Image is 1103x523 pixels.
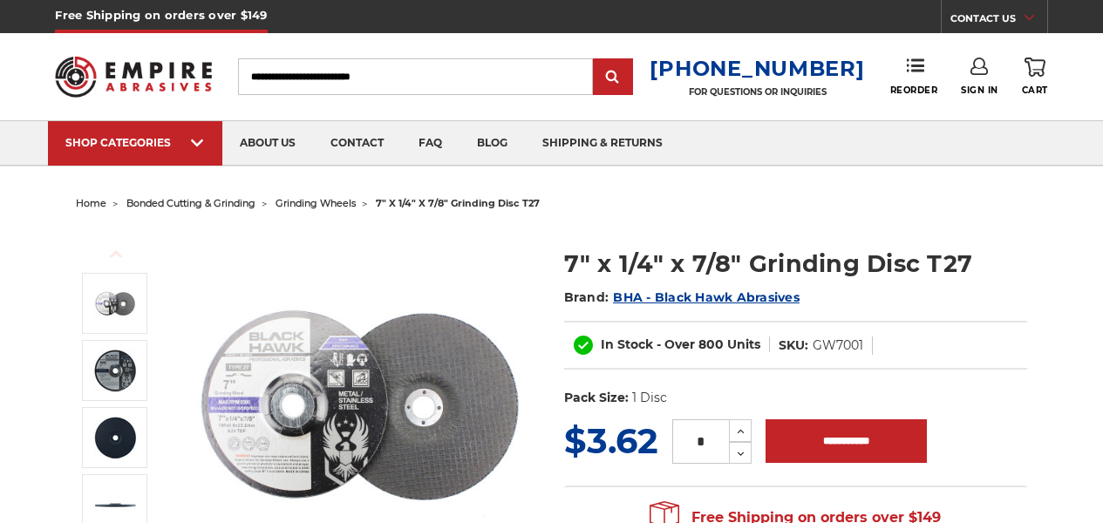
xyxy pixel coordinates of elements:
[564,389,629,407] dt: Pack Size:
[460,121,525,166] a: blog
[1022,58,1048,96] a: Cart
[126,197,255,209] a: bonded cutting & grinding
[727,336,760,352] span: Units
[55,46,211,107] img: Empire Abrasives
[698,336,724,352] span: 800
[890,85,938,96] span: Reorder
[601,336,653,352] span: In Stock
[76,197,106,209] a: home
[890,58,938,95] a: Reorder
[650,56,864,81] a: [PHONE_NUMBER]
[564,289,609,305] span: Brand:
[564,247,1027,281] h1: 7" x 1/4" x 7/8" Grinding Disc T27
[596,60,630,95] input: Submit
[1022,85,1048,96] span: Cart
[93,416,137,459] img: 7" grinding wheel by Black Hawk Abrasives
[276,197,356,209] a: grinding wheels
[93,349,137,392] img: 7" x 1/4" x 7/8" Grinding Wheel
[564,419,658,462] span: $3.62
[95,235,137,273] button: Previous
[525,121,680,166] a: shipping & returns
[657,336,695,352] span: - Over
[376,197,540,209] span: 7" x 1/4" x 7/8" grinding disc t27
[93,282,137,325] img: BHA 7 in grinding disc
[813,336,863,355] dd: GW7001
[961,85,998,96] span: Sign In
[313,121,401,166] a: contact
[950,9,1047,33] a: CONTACT US
[650,86,864,98] p: FOR QUESTIONS OR INQUIRIES
[65,136,205,149] div: SHOP CATEGORIES
[222,121,313,166] a: about us
[779,336,808,355] dt: SKU:
[401,121,460,166] a: faq
[613,289,800,305] a: BHA - Black Hawk Abrasives
[632,389,667,407] dd: 1 Disc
